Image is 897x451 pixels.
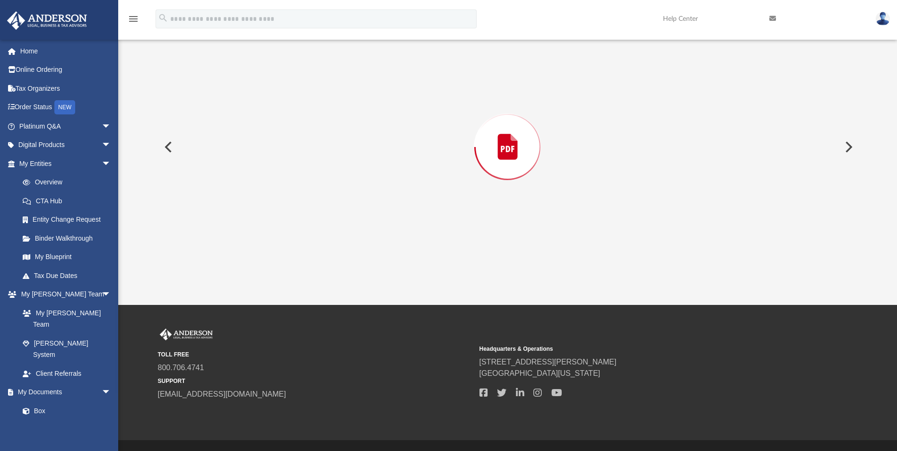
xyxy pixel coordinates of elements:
a: Tax Due Dates [13,266,125,285]
img: User Pic [876,12,890,26]
button: Next File [837,134,858,160]
a: Binder Walkthrough [13,229,125,248]
a: My Blueprint [13,248,121,267]
small: Headquarters & Operations [479,345,794,353]
div: NEW [54,100,75,114]
small: TOLL FREE [158,350,473,359]
i: menu [128,13,139,25]
img: Anderson Advisors Platinum Portal [4,11,90,30]
a: My [PERSON_NAME] Teamarrow_drop_down [7,285,121,304]
a: Entity Change Request [13,210,125,229]
button: Previous File [157,134,178,160]
a: Overview [13,173,125,192]
a: [EMAIL_ADDRESS][DOMAIN_NAME] [158,390,286,398]
a: Order StatusNEW [7,98,125,117]
a: My Entitiesarrow_drop_down [7,154,125,173]
a: Box [13,401,116,420]
a: [GEOGRAPHIC_DATA][US_STATE] [479,369,601,377]
a: [PERSON_NAME] System [13,334,121,364]
a: Home [7,42,125,61]
small: SUPPORT [158,377,473,385]
span: arrow_drop_down [102,154,121,173]
a: [STREET_ADDRESS][PERSON_NAME] [479,358,617,366]
a: Client Referrals [13,364,121,383]
a: CTA Hub [13,191,125,210]
span: arrow_drop_down [102,117,121,136]
a: Digital Productsarrow_drop_down [7,136,125,155]
span: arrow_drop_down [102,136,121,155]
span: arrow_drop_down [102,383,121,402]
a: My [PERSON_NAME] Team [13,304,116,334]
a: 800.706.4741 [158,364,204,372]
a: Platinum Q&Aarrow_drop_down [7,117,125,136]
a: Online Ordering [7,61,125,79]
span: arrow_drop_down [102,285,121,304]
i: search [158,13,168,23]
a: Tax Organizers [7,79,125,98]
a: My Documentsarrow_drop_down [7,383,121,402]
img: Anderson Advisors Platinum Portal [158,329,215,341]
a: menu [128,18,139,25]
